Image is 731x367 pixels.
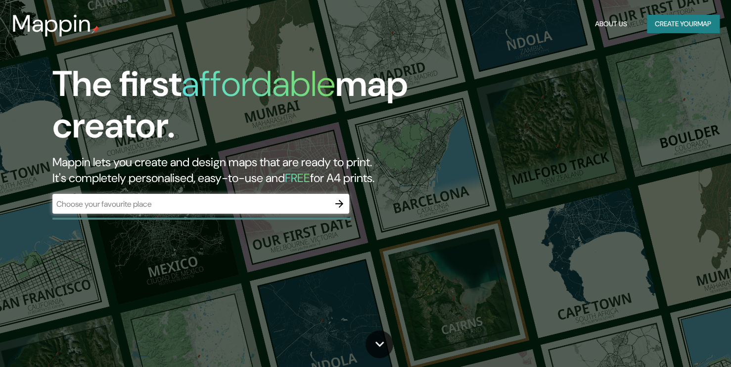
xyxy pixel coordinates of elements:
input: Choose your favourite place [52,198,329,210]
iframe: Help widget launcher [643,328,720,356]
img: mappin-pin [91,26,99,34]
h2: Mappin lets you create and design maps that are ready to print. It's completely personalised, eas... [52,154,418,186]
h3: Mappin [12,10,91,38]
button: About Us [591,15,631,33]
h1: affordable [182,61,335,107]
button: Create yourmap [647,15,719,33]
h5: FREE [285,170,310,185]
h1: The first map creator. [52,63,418,154]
